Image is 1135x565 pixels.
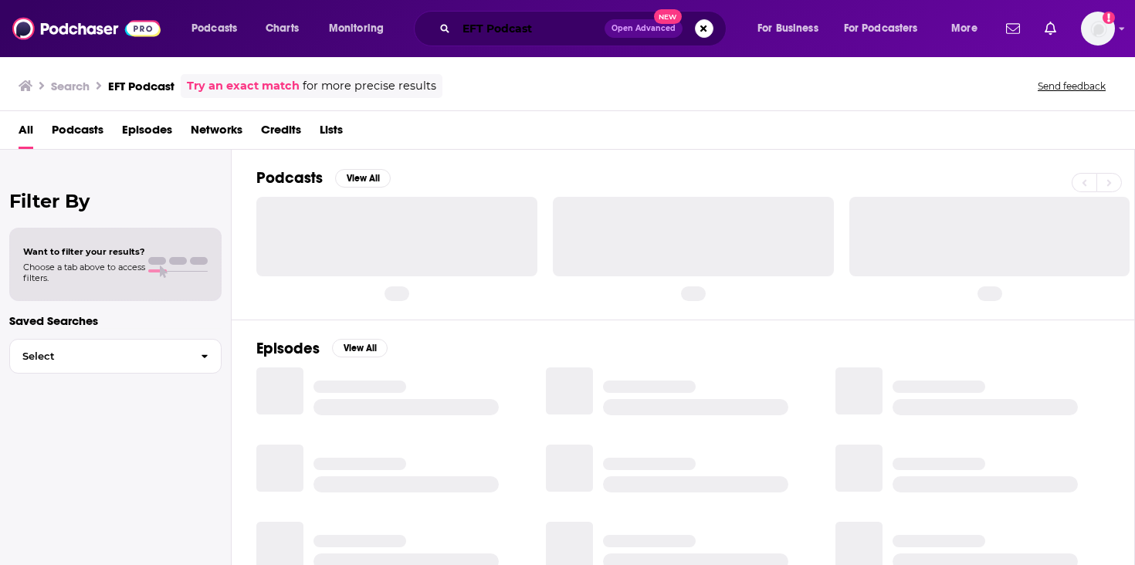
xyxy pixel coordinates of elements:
[329,18,384,39] span: Monitoring
[261,117,301,149] a: Credits
[108,79,174,93] h3: EFT Podcast
[429,11,741,46] div: Search podcasts, credits, & more...
[1033,80,1110,93] button: Send feedback
[1081,12,1115,46] span: Logged in as derettb
[181,16,257,41] button: open menu
[940,16,997,41] button: open menu
[332,339,388,357] button: View All
[191,18,237,39] span: Podcasts
[256,168,391,188] a: PodcastsView All
[256,339,388,358] a: EpisodesView All
[654,9,682,24] span: New
[12,14,161,43] img: Podchaser - Follow, Share and Rate Podcasts
[834,16,940,41] button: open menu
[256,168,323,188] h2: Podcasts
[335,169,391,188] button: View All
[256,339,320,358] h2: Episodes
[951,18,977,39] span: More
[10,351,188,361] span: Select
[320,117,343,149] a: Lists
[1081,12,1115,46] img: User Profile
[23,246,145,257] span: Want to filter your results?
[844,18,918,39] span: For Podcasters
[51,79,90,93] h3: Search
[1038,15,1062,42] a: Show notifications dropdown
[19,117,33,149] a: All
[456,16,605,41] input: Search podcasts, credits, & more...
[1000,15,1026,42] a: Show notifications dropdown
[747,16,838,41] button: open menu
[187,77,300,95] a: Try an exact match
[9,313,222,328] p: Saved Searches
[52,117,103,149] a: Podcasts
[757,18,818,39] span: For Business
[9,190,222,212] h2: Filter By
[605,19,683,38] button: Open AdvancedNew
[303,77,436,95] span: for more precise results
[1081,12,1115,46] button: Show profile menu
[1103,12,1115,24] svg: Add a profile image
[266,18,299,39] span: Charts
[318,16,404,41] button: open menu
[612,25,676,32] span: Open Advanced
[256,16,308,41] a: Charts
[23,262,145,283] span: Choose a tab above to access filters.
[122,117,172,149] a: Episodes
[191,117,242,149] a: Networks
[9,339,222,374] button: Select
